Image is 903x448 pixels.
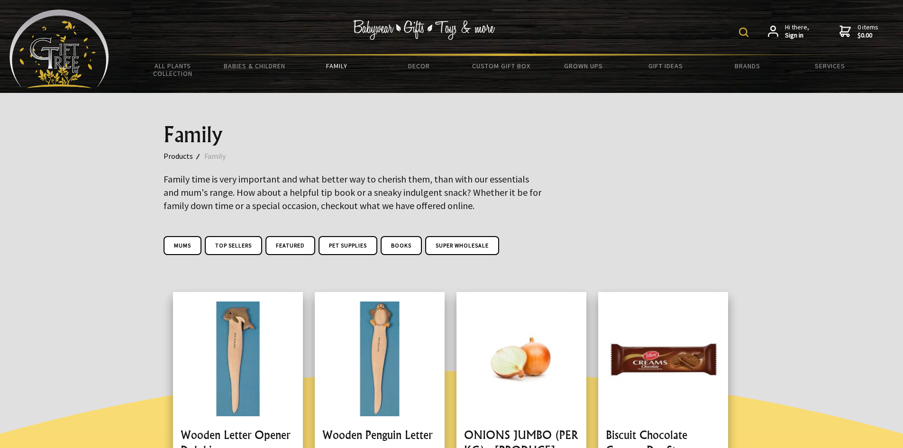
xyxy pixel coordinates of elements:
h1: Family [164,123,740,146]
a: Brands [707,56,789,76]
a: 0 items$0.00 [839,23,878,40]
img: Babywear - Gifts - Toys & more [353,20,495,40]
a: Custom Gift Box [460,56,542,76]
strong: Sign in [785,31,809,40]
a: Mums [164,236,201,255]
img: product search [739,27,748,37]
strong: $0.00 [857,31,878,40]
a: Featured [265,236,315,255]
span: 0 items [857,23,878,40]
a: Services [789,56,871,76]
a: Grown Ups [542,56,624,76]
a: Books [381,236,422,255]
a: Products [164,150,204,162]
a: Babies & Children [214,56,296,76]
a: Super Wholesale [425,236,499,255]
a: Hi there,Sign in [768,23,809,40]
a: Gift Ideas [624,56,706,76]
a: Decor [378,56,460,76]
big: Family time is very important and what better way to cherish them, than with our essentials and m... [164,173,541,211]
a: Family [204,150,237,162]
a: Pet Supplies [319,236,377,255]
img: Babyware - Gifts - Toys and more... [9,9,109,88]
span: Hi there, [785,23,809,40]
a: Top Sellers [205,236,262,255]
a: All Plants Collection [132,56,214,83]
a: Family [296,56,378,76]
